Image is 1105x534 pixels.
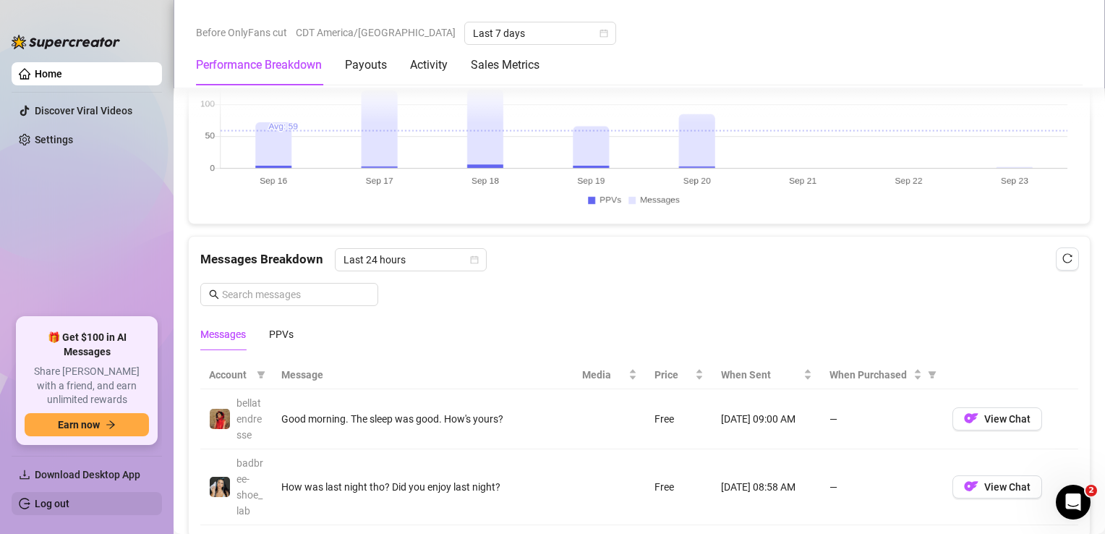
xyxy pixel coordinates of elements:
[236,397,262,441] span: bellatendresse
[200,248,1078,271] div: Messages Breakdown
[712,361,821,389] th: When Sent
[25,365,149,407] span: Share [PERSON_NAME] with a friend, and earn unlimited rewards
[1062,253,1072,263] span: reload
[25,413,149,436] button: Earn nowarrow-right
[35,134,73,145] a: Settings
[952,407,1042,431] button: OFView Chat
[821,389,944,449] td: —
[984,413,1031,425] span: View Chat
[209,289,219,300] span: search
[712,389,821,449] td: [DATE] 09:00 AM
[273,361,573,389] th: Message
[200,326,246,342] div: Messages
[236,457,263,517] span: badbree-shoe_lab
[964,479,978,493] img: OF
[12,35,120,49] img: logo-BBDzfeDw.svg
[952,484,1042,496] a: OFView Chat
[964,411,978,425] img: OF
[471,56,539,74] div: Sales Metrics
[928,370,937,379] span: filter
[952,416,1042,428] a: OFView Chat
[106,420,116,430] span: arrow-right
[721,367,801,383] span: When Sent
[470,255,479,264] span: calendar
[35,498,69,509] a: Log out
[646,361,712,389] th: Price
[19,469,30,480] span: download
[345,56,387,74] div: Payouts
[984,481,1031,493] span: View Chat
[646,389,712,449] td: Free
[473,22,607,44] span: Last 7 days
[821,449,944,525] td: —
[600,29,608,38] span: calendar
[25,331,149,359] span: 🎁 Get $100 in AI Messages
[829,367,910,383] span: When Purchased
[344,249,478,271] span: Last 24 hours
[196,56,322,74] div: Performance Breakdown
[210,409,230,429] img: bellatendresse
[1085,485,1097,496] span: 2
[410,56,448,74] div: Activity
[196,22,287,43] span: Before OnlyFans cut
[222,287,370,302] input: Search messages
[210,477,230,497] img: badbree-shoe_lab
[712,449,821,525] td: [DATE] 08:58 AM
[254,364,268,386] span: filter
[296,22,456,43] span: CDT America/[GEOGRAPHIC_DATA]
[925,364,939,386] span: filter
[646,449,712,525] td: Free
[35,68,62,80] a: Home
[821,361,944,389] th: When Purchased
[573,361,647,389] th: Media
[582,367,626,383] span: Media
[281,411,565,427] div: Good morning. The sleep was good. How's yours?
[952,475,1042,499] button: OFView Chat
[269,326,294,342] div: PPVs
[58,419,100,431] span: Earn now
[257,370,265,379] span: filter
[35,469,140,480] span: Download Desktop App
[209,367,251,383] span: Account
[1056,485,1091,520] iframe: Intercom live chat
[35,105,132,116] a: Discover Viral Videos
[281,479,565,495] div: How was last night tho? Did you enjoy last night?
[654,367,692,383] span: Price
